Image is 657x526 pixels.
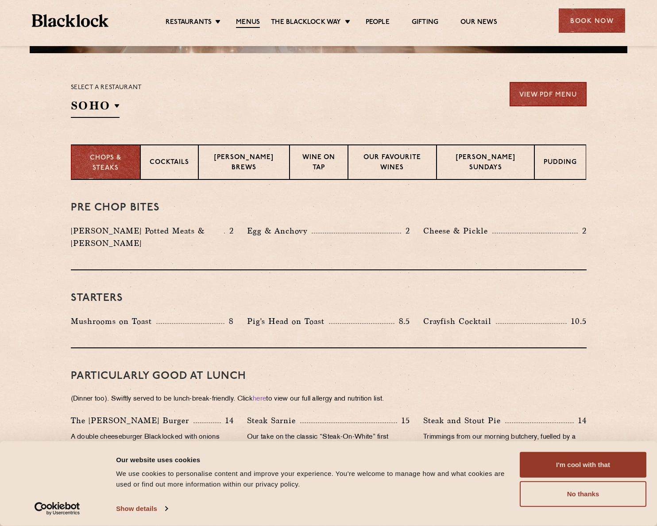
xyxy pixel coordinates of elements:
img: BL_Textured_Logo-footer-cropped.svg [32,14,108,27]
p: Select a restaurant [71,82,142,94]
p: Cheese & Pickle [423,225,492,237]
p: Chops & Steaks [81,153,131,173]
p: 14 [574,415,587,426]
h2: SOHO [71,98,120,118]
a: Show details [116,502,167,515]
a: Menus [236,18,260,28]
p: Pudding [544,158,577,169]
p: (Dinner too). Swiftly served to be lunch-break-friendly. Click to view our full allergy and nutri... [71,393,587,405]
p: Steak Sarnie [247,414,300,427]
a: Our News [460,18,497,27]
a: Restaurants [166,18,212,27]
a: Usercentrics Cookiebot - opens in a new window [19,502,96,515]
p: [PERSON_NAME] Sundays [446,153,526,174]
p: Our take on the classic “Steak-On-White” first served at [PERSON_NAME] in [GEOGRAPHIC_DATA] in [D... [247,431,410,468]
p: Wine on Tap [299,153,339,174]
div: Book Now [559,8,625,33]
button: No thanks [520,481,646,507]
p: The [PERSON_NAME] Burger [71,414,193,427]
a: The Blacklock Way [271,18,341,27]
p: Mushrooms on Toast [71,315,156,327]
p: 2 [401,225,410,237]
p: 10.5 [567,316,586,327]
p: Trimmings from our morning butchery, fuelled by a hearty stout. A handful made a day so catch the... [423,431,586,468]
p: Pig's Head on Toast [247,315,329,327]
div: We use cookies to personalise content and improve your experience. You're welcome to manage how a... [116,468,510,490]
p: Egg & Anchovy [247,225,312,237]
a: here [253,396,266,402]
p: 15 [397,415,410,426]
button: I'm cool with that [520,452,646,478]
a: People [366,18,390,27]
h3: PARTICULARLY GOOD AT LUNCH [71,370,587,382]
a: Gifting [412,18,438,27]
p: 2 [578,225,587,237]
p: Steak and Stout Pie [423,414,505,427]
p: A double cheeseburger Blacklocked with onions caramelised in a healthy glug of vermouth. [71,431,234,456]
p: 8.5 [394,316,410,327]
p: 2 [225,225,234,237]
h3: Pre Chop Bites [71,202,587,214]
a: View PDF Menu [510,82,587,106]
p: 14 [221,415,234,426]
p: Our favourite wines [357,153,427,174]
p: Crayfish Cocktail [423,315,496,327]
h3: Starters [71,292,587,304]
p: Cocktails [150,158,189,169]
p: 8 [224,316,234,327]
p: [PERSON_NAME] Brews [208,153,281,174]
div: Our website uses cookies [116,454,510,465]
p: [PERSON_NAME] Potted Meats & [PERSON_NAME] [71,225,224,249]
